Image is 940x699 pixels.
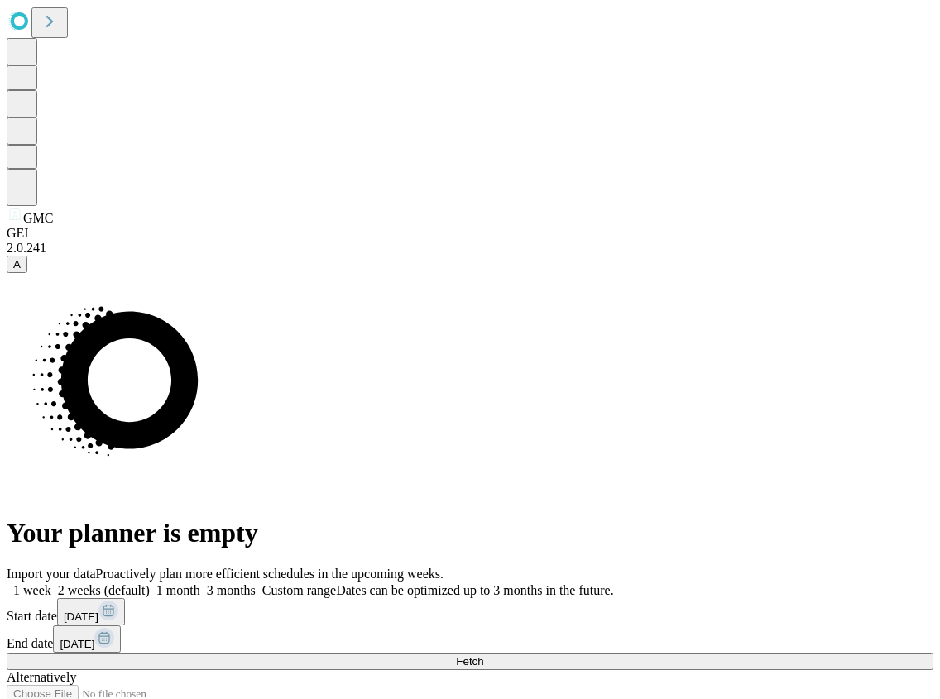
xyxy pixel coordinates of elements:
span: Proactively plan more efficient schedules in the upcoming weeks. [96,567,444,581]
span: Fetch [456,655,483,668]
div: End date [7,625,933,653]
span: [DATE] [60,638,94,650]
div: GEI [7,226,933,241]
div: 2.0.241 [7,241,933,256]
span: 1 week [13,583,51,597]
button: [DATE] [57,598,125,625]
span: GMC [23,211,53,225]
button: [DATE] [53,625,121,653]
div: Start date [7,598,933,625]
h1: Your planner is empty [7,518,933,548]
span: 2 weeks (default) [58,583,150,597]
span: 3 months [207,583,256,597]
button: A [7,256,27,273]
span: Alternatively [7,670,76,684]
span: Custom range [262,583,336,597]
button: Fetch [7,653,933,670]
span: A [13,258,21,271]
span: Import your data [7,567,96,581]
span: 1 month [156,583,200,597]
span: [DATE] [64,610,98,623]
span: Dates can be optimized up to 3 months in the future. [336,583,613,597]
